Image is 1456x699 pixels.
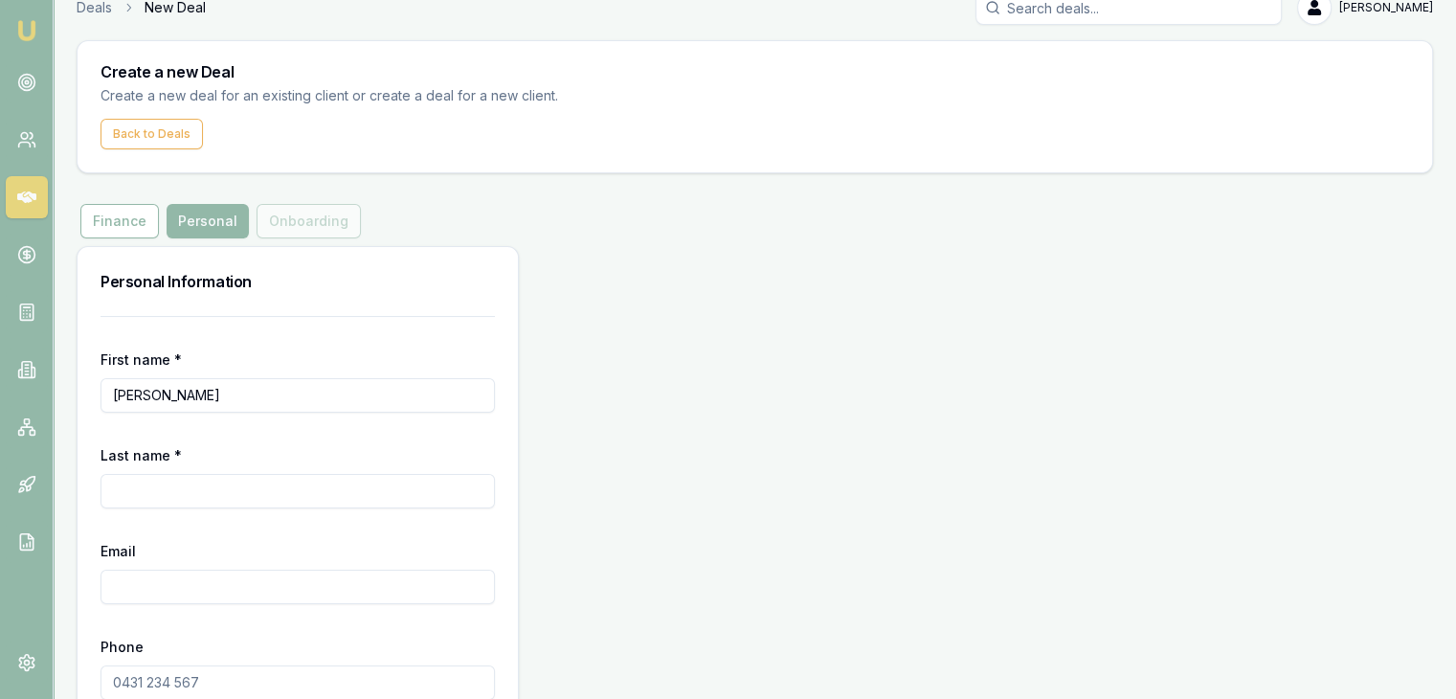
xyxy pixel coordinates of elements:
label: Last name * [101,447,182,463]
h3: Personal Information [101,270,495,293]
img: emu-icon-u.png [15,19,38,42]
label: Email [101,543,136,559]
button: Back to Deals [101,119,203,149]
button: Finance [80,204,159,238]
h3: Create a new Deal [101,64,1409,79]
button: Personal [167,204,249,238]
p: Create a new deal for an existing client or create a deal for a new client. [101,85,591,107]
label: First name * [101,351,182,368]
label: Phone [101,639,144,655]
